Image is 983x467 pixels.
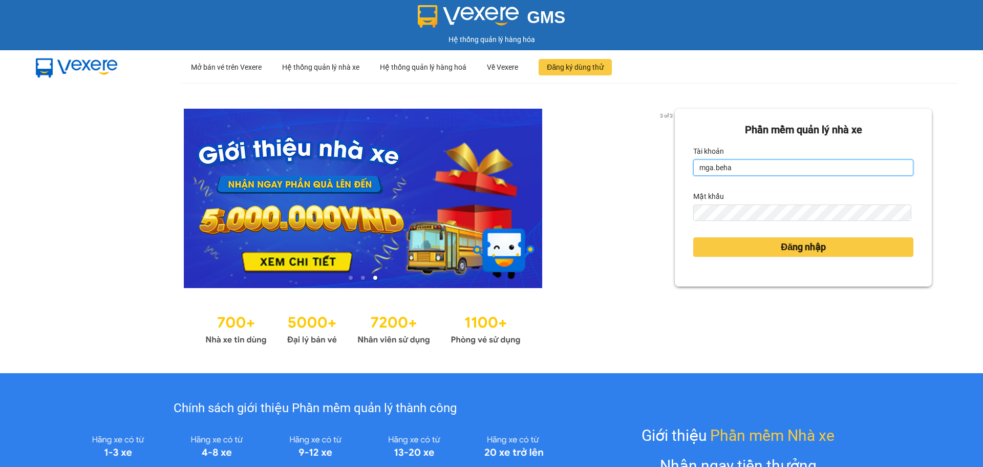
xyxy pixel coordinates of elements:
[693,143,724,159] label: Tài khoản
[693,237,913,257] button: Đăng nhập
[781,240,826,254] span: Đăng nhập
[657,109,675,122] p: 3 of 3
[710,423,835,448] span: Phần mềm Nhà xe
[418,15,566,24] a: GMS
[547,62,604,73] span: Đăng ký dùng thử
[418,5,519,28] img: logo 2
[693,122,913,138] div: Phần mềm quản lý nhà xe
[527,8,565,27] span: GMS
[660,109,675,288] button: next slide / item
[380,51,466,84] div: Hệ thống quản lý hàng hoá
[539,59,612,75] button: Đăng ký dùng thử
[282,51,359,84] div: Hệ thống quản lý nhà xe
[373,276,377,280] li: slide item 3
[361,276,365,280] li: slide item 2
[26,50,128,84] img: mbUUG5Q.png
[3,34,980,45] div: Hệ thống quản lý hàng hóa
[693,159,913,176] input: Tài khoản
[693,205,911,221] input: Mật khẩu
[693,188,724,205] label: Mật khẩu
[642,423,835,448] div: Giới thiệu
[487,51,518,84] div: Về Vexere
[69,399,562,418] div: Chính sách giới thiệu Phần mềm quản lý thành công
[349,276,353,280] li: slide item 1
[205,309,521,348] img: Statistics.png
[51,109,66,288] button: previous slide / item
[191,51,262,84] div: Mở bán vé trên Vexere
